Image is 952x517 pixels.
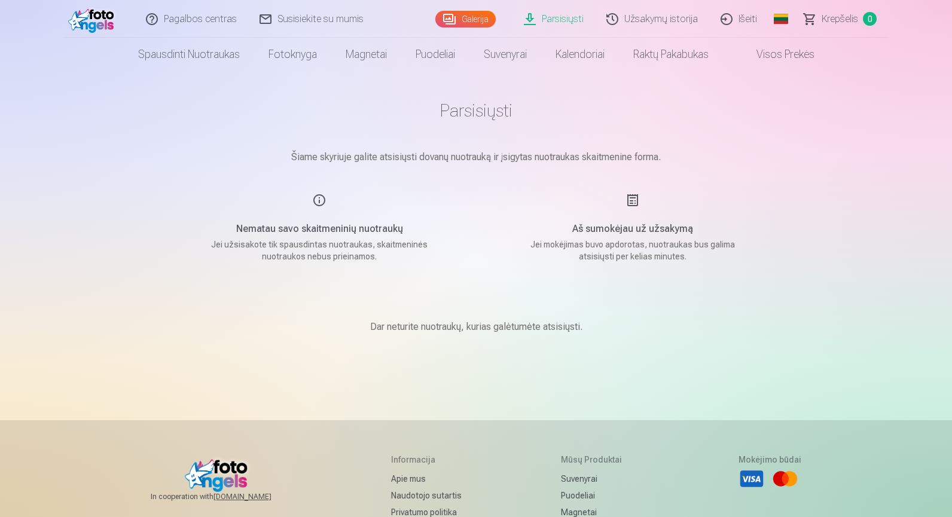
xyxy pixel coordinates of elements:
span: In cooperation with [151,492,300,501]
a: Galerija [435,11,496,27]
a: Puodeliai [561,487,648,504]
li: Visa [739,466,765,492]
p: Šiame skyriuje galite atsisiųsti dovanų nuotrauką ir įsigytas nuotraukas skaitmenine forma. [177,150,775,164]
h5: Informacija [391,454,471,466]
a: Kalendoriai [541,38,619,71]
li: Mastercard [772,466,798,492]
a: Raktų pakabukas [619,38,723,71]
img: /fa2 [68,5,118,33]
a: Visos prekės [723,38,829,71]
a: Suvenyrai [469,38,541,71]
h5: Nematau savo skaitmeninių nuotraukų [206,222,433,236]
a: Spausdinti nuotraukas [124,38,254,71]
a: Puodeliai [401,38,469,71]
h1: Parsisiųsti [177,100,775,121]
a: Apie mus [391,470,471,487]
a: Magnetai [331,38,401,71]
p: Dar neturite nuotraukų, kurias galėtumėte atsisiųsti. [370,320,582,334]
h5: Mokėjimo būdai [739,454,801,466]
span: Krepšelis [822,12,858,26]
a: Fotoknyga [254,38,331,71]
a: [DOMAIN_NAME] [213,492,300,501]
span: 0 [863,12,877,26]
a: Suvenyrai [561,470,648,487]
p: Jei užsisakote tik spausdintas nuotraukas, skaitmeninės nuotraukos nebus prieinamos. [206,238,433,262]
a: Naudotojo sutartis [391,487,471,504]
h5: Mūsų produktai [561,454,648,466]
p: Jei mokėjimas buvo apdorotas, nuotraukas bus galima atsisiųsti per kelias minutes. [519,238,746,262]
h5: Aš sumokėjau už užsakymą [519,222,746,236]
